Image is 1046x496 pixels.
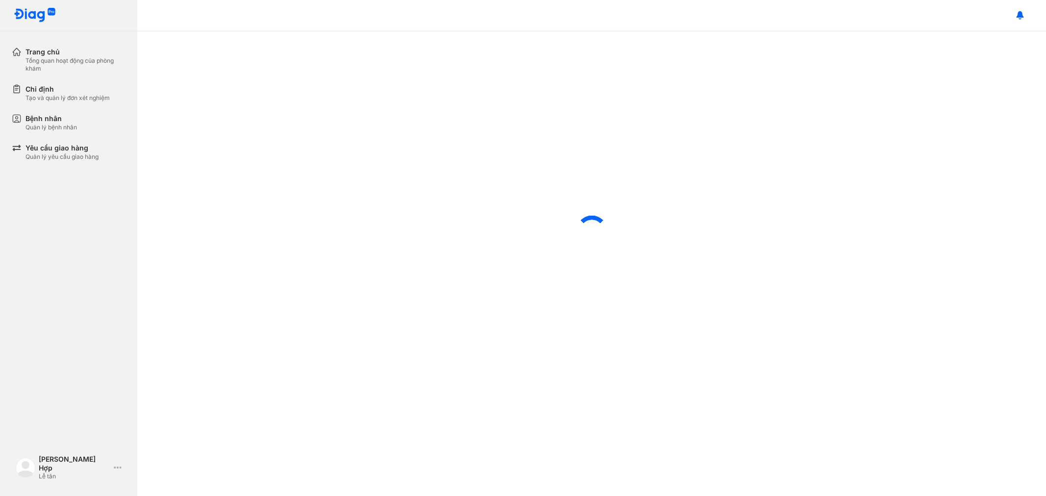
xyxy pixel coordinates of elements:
div: [PERSON_NAME] Hợp [39,455,110,472]
div: Trang chủ [26,47,126,57]
div: Quản lý yêu cầu giao hàng [26,153,99,161]
div: Tạo và quản lý đơn xét nghiệm [26,94,110,102]
div: Bệnh nhân [26,114,77,124]
div: Chỉ định [26,84,110,94]
div: Yêu cầu giao hàng [26,143,99,153]
img: logo [14,8,56,23]
div: Lễ tân [39,472,110,480]
div: Tổng quan hoạt động của phòng khám [26,57,126,73]
img: logo [16,458,35,477]
div: Quản lý bệnh nhân [26,124,77,131]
